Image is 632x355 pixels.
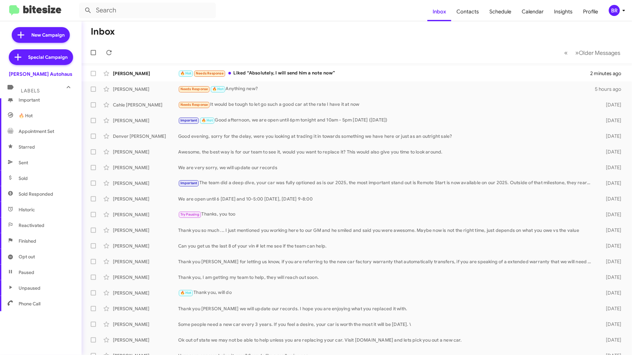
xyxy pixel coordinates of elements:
button: Previous [560,46,572,59]
div: [DATE] [595,321,627,328]
span: Sold [19,175,28,182]
div: [DATE] [595,117,627,124]
button: BR [603,5,625,16]
a: Calendar [516,2,549,21]
div: Thank you, I am getting my team to help, they will reach out soon. [178,274,595,281]
a: Insights [549,2,578,21]
span: 🔥 Hot [180,291,192,295]
div: Ok out of state we may not be able to help unless you are replacing your car. Visit [DOMAIN_NAME]... [178,337,595,343]
div: 2 minutes ago [590,70,627,77]
button: Next [571,46,624,59]
a: Contacts [451,2,484,21]
div: [PERSON_NAME] [113,305,178,312]
a: Special Campaign [9,49,73,65]
div: [DATE] [595,196,627,202]
nav: Page navigation example [561,46,624,59]
h1: Inbox [91,26,115,37]
div: [PERSON_NAME] [113,86,178,92]
span: Historic [19,206,35,213]
div: [PERSON_NAME] [113,211,178,218]
div: [PERSON_NAME] [113,274,178,281]
div: [PERSON_NAME] [113,70,178,77]
span: Important [180,118,197,122]
span: Reactivated [19,222,44,229]
a: Schedule [484,2,516,21]
input: Search [79,3,216,18]
div: BR [609,5,620,16]
span: « [564,49,568,57]
span: 🔥 Hot [180,71,192,75]
div: [DATE] [595,258,627,265]
div: [PERSON_NAME] [113,258,178,265]
div: Can you get us the last 8 of your vin # let me see if the team can help. [178,243,595,249]
span: Unpaused [19,285,40,291]
span: Try Pausing [180,212,199,217]
div: [PERSON_NAME] [113,290,178,296]
div: Thank you [PERSON_NAME] we will update our records. I hope you are enjoying what you replaced it ... [178,305,595,312]
span: 🔥 Hot [212,87,224,91]
div: [DATE] [595,305,627,312]
div: [PERSON_NAME] [113,149,178,155]
div: [DATE] [595,149,627,155]
div: It would be tough to let go such a good car at the rate I have it at now [178,101,595,108]
a: Profile [578,2,603,21]
div: Thank you so much ... I just mentioned you working here to our GM and he smiled and said you were... [178,227,595,234]
span: 🔥 Hot [19,112,33,119]
div: [DATE] [595,243,627,249]
div: The team did a deep dive, your car was fully optioned as is our 2025, the most important stand ou... [178,179,595,187]
span: Older Messages [579,49,620,56]
span: Labels [21,88,40,94]
span: 🔥 Hot [202,118,213,122]
div: [DATE] [595,290,627,296]
a: New Campaign [12,27,70,43]
div: [PERSON_NAME] [113,227,178,234]
div: [PERSON_NAME] [113,117,178,124]
div: 5 hours ago [595,86,627,92]
div: [PERSON_NAME] [113,321,178,328]
div: Liked “Absolutely, I will send him a note now” [178,70,590,77]
div: [DATE] [595,337,627,343]
span: Starred [19,144,35,150]
div: [PERSON_NAME] [113,196,178,202]
div: [DATE] [595,133,627,139]
div: [PERSON_NAME] [113,243,178,249]
span: Sold Responded [19,191,53,197]
span: Needs Response [180,103,208,107]
div: Awesome, the best way is for our team to see it, would you want to replace it? This would also gi... [178,149,595,155]
div: Thanks, you too [178,211,595,218]
div: We are very sorry, we will update our records [178,164,595,171]
div: Cahle [PERSON_NAME] [113,102,178,108]
span: Opt out [19,253,35,260]
div: [DATE] [595,211,627,218]
div: [PERSON_NAME] Autohaus [9,71,73,77]
span: Finished [19,238,36,244]
div: Anything new? [178,85,595,93]
a: Inbox [427,2,451,21]
div: [PERSON_NAME] [113,180,178,186]
div: Good evening, sorry for the delay, were you looking at trading it in towards something we have he... [178,133,595,139]
div: [DATE] [595,227,627,234]
div: Some people need a new car every 3 years. If you feel a desire, your car is worth the most it wil... [178,321,595,328]
span: Sent [19,159,28,166]
span: Needs Response [196,71,224,75]
span: Phone Call [19,300,40,307]
div: Thank you [PERSON_NAME] for letting us know, if you are referring to the new car factory warranty... [178,258,595,265]
div: [DATE] [595,274,627,281]
div: [DATE] [595,180,627,186]
div: Good afternoon, we are open until 6pm tonight and 10am - 5pm [DATE] ([DATE]) [178,117,595,124]
div: Thank you, will do [178,289,595,297]
div: [PERSON_NAME] [113,337,178,343]
div: Denver [PERSON_NAME] [113,133,178,139]
div: [DATE] [595,102,627,108]
div: [PERSON_NAME] [113,164,178,171]
span: Special Campaign [28,54,68,60]
span: Important [180,181,197,185]
span: Important [19,97,74,103]
div: [DATE] [595,164,627,171]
